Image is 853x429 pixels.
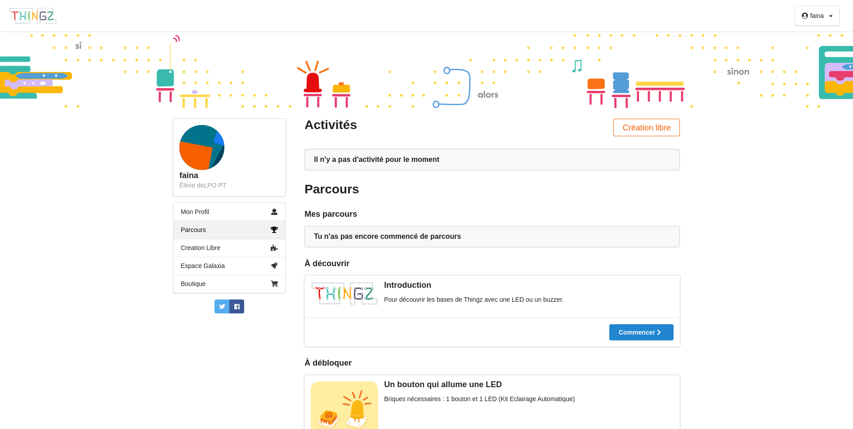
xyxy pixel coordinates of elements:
div: Introduction [311,280,674,290]
div: À débloquer [304,358,352,368]
a: Boutique [174,275,285,293]
img: thingz_logo.png [311,282,378,305]
div: Pour découvrir les bases de Thingz avec une LED ou un buzzer. [311,295,674,304]
div: Parcours [304,181,486,197]
a: Mon Profil [174,203,285,221]
button: Création libre [613,119,680,136]
div: Un bouton qui allume une LED [311,380,674,390]
a: Espace Galaxia [174,257,285,275]
div: À découvrir [304,259,680,269]
button: Commencer [609,324,674,340]
img: thingz_logo.png [9,7,57,24]
div: Activités [304,117,486,133]
div: Tu n'as pas encore commencé de parcours [314,232,670,241]
div: faina [179,170,279,181]
div: Élève de LPO PT [179,181,279,190]
div: Briques nécessaires : 1 bouton et 1 LED (Kit Eclairage Automatique) [311,394,674,403]
a: Creation Libre [174,239,285,257]
div: faina [810,13,824,19]
div: Commencer [619,329,664,335]
a: Parcours [174,221,285,239]
div: Mes parcours [304,209,680,219]
div: Il n'y a pas d'activité pour le moment [314,155,670,164]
